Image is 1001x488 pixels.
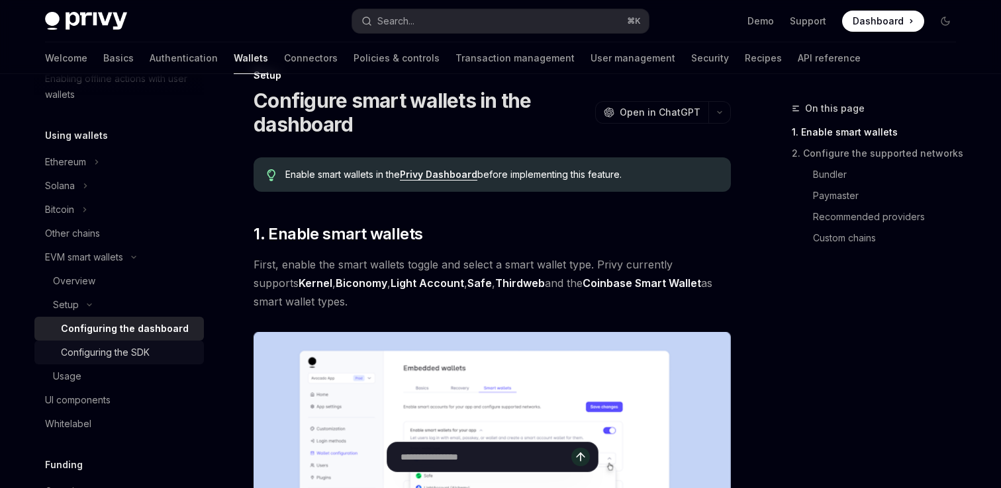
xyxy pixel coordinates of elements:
[798,42,861,74] a: API reference
[267,169,276,181] svg: Tip
[792,143,967,164] a: 2. Configure the supported networks
[747,15,774,28] a: Demo
[391,276,464,290] a: Light Account
[401,442,571,471] input: Ask a question...
[591,42,675,74] a: User management
[45,128,108,143] h5: Using wallets
[61,321,189,337] div: Configuring the dashboard
[400,169,477,181] a: Privy Dashboard
[34,317,204,341] a: Configuring the dashboard
[45,42,87,74] a: Welcome
[34,150,204,174] button: Ethereum
[299,276,332,290] a: Kernel
[45,154,86,170] div: Ethereum
[34,174,204,198] button: Solana
[790,15,826,28] a: Support
[150,42,218,74] a: Authentication
[34,198,204,222] button: Bitcoin
[34,293,204,317] button: Setup
[45,416,91,432] div: Whitelabel
[805,101,865,116] span: On this page
[745,42,782,74] a: Recipes
[53,273,95,289] div: Overview
[495,276,545,290] a: Thirdweb
[595,101,708,124] button: Open in ChatGPT
[571,448,590,466] button: Send message
[45,178,75,194] div: Solana
[336,276,387,290] a: Biconomy
[792,227,967,249] a: Custom chains
[103,42,134,74] a: Basics
[455,42,575,74] a: Transaction management
[354,42,440,74] a: Policies & controls
[34,341,204,364] a: Configuring the SDK
[45,12,127,30] img: dark logo
[34,222,204,245] a: Other chains
[627,16,641,26] span: ⌘ K
[842,11,924,32] a: Dashboard
[34,269,204,293] a: Overview
[284,42,338,74] a: Connectors
[234,42,268,74] a: Wallets
[853,15,904,28] span: Dashboard
[792,164,967,185] a: Bundler
[792,185,967,206] a: Paymaster
[61,345,150,360] div: Configuring the SDK
[377,13,414,29] div: Search...
[254,255,731,311] span: First, enable the smart wallets toggle and select a smart wallet type. Privy currently supports ,...
[352,9,649,33] button: Search...⌘K
[285,168,718,181] span: Enable smart wallets in the before implementing this feature.
[467,276,492,290] a: Safe
[792,122,967,143] a: 1. Enable smart wallets
[53,368,81,384] div: Usage
[45,457,83,473] h5: Funding
[254,89,590,136] h1: Configure smart wallets in the dashboard
[34,388,204,412] a: UI components
[583,276,701,290] a: Coinbase Smart Wallet
[45,392,111,408] div: UI components
[34,245,204,269] button: EVM smart wallets
[254,224,422,245] span: 1. Enable smart wallets
[691,42,729,74] a: Security
[254,69,731,82] div: Setup
[45,202,74,218] div: Bitcoin
[34,364,204,388] a: Usage
[34,412,204,436] a: Whitelabel
[45,249,123,265] div: EVM smart wallets
[792,206,967,227] a: Recommended providers
[935,11,956,32] button: Toggle dark mode
[45,225,100,241] div: Other chains
[53,297,79,313] div: Setup
[620,106,700,119] span: Open in ChatGPT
